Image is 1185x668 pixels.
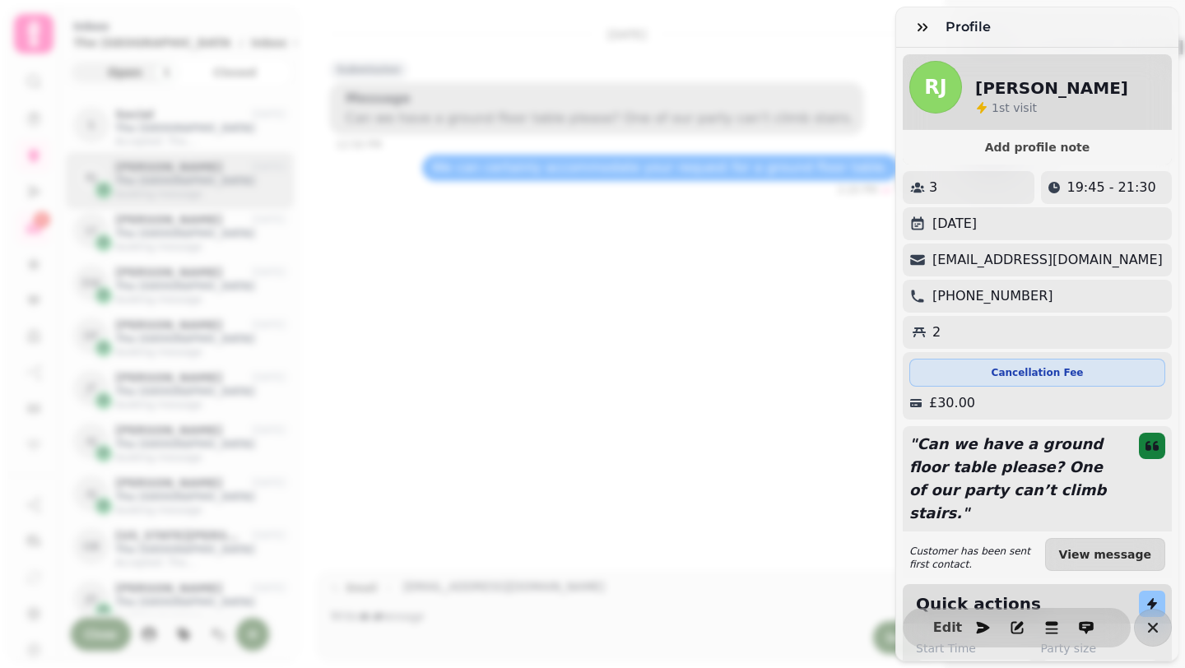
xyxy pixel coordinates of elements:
[929,393,975,413] p: £30.00
[1045,538,1165,571] button: View message
[922,141,1152,153] span: Add profile note
[1067,178,1156,197] p: 19:45 - 21:30
[938,621,958,634] span: Edit
[916,640,1034,656] label: Start Time
[909,359,1165,387] div: Cancellation Fee
[946,17,997,37] h3: Profile
[992,100,1037,116] p: visit
[916,592,1041,615] h2: Quick actions
[932,214,977,234] p: [DATE]
[932,322,941,342] p: 2
[992,101,999,114] span: 1
[975,77,1128,100] h2: [PERSON_NAME]
[1041,640,1159,656] label: Party size
[932,286,1053,306] p: [PHONE_NUMBER]
[999,101,1013,114] span: st
[1059,549,1151,560] span: View message
[909,545,1045,571] p: Customer has been sent first contact.
[924,77,946,97] span: RJ
[932,611,964,644] button: Edit
[903,426,1126,531] p: " Can we have a ground floor table please? One of our party can’t climb stairs. "
[929,178,937,197] p: 3
[932,250,1163,270] p: [EMAIL_ADDRESS][DOMAIN_NAME]
[909,137,1165,158] button: Add profile note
